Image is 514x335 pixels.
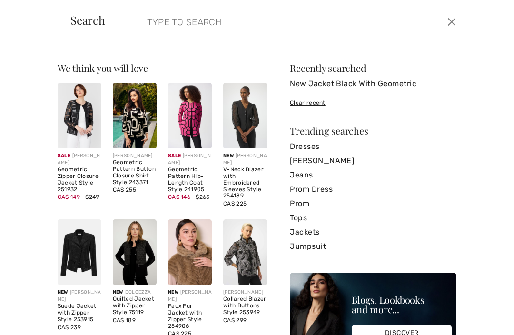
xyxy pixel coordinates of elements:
span: CA$ 146 [168,194,190,200]
span: Sale [58,153,70,158]
a: New Jacket Black With Geometric [290,77,456,91]
span: $249 [85,194,99,200]
div: [PERSON_NAME] [58,152,101,167]
a: Dresses [290,139,456,154]
div: Suede Jacket with Zipper Style 253915 [58,303,101,323]
div: Geometric Zipper Closure Jacket Style 251932 [58,167,101,193]
span: CA$ 239 [58,324,81,331]
span: Sale [168,153,181,158]
div: Geometric Pattern Hip-Length Coat Style 241905 [168,167,212,193]
a: [PERSON_NAME] [290,154,456,168]
img: Geometric Zipper Closure Jacket Style 251932. Black/Black [58,83,101,148]
img: Faux Fur Jacket with Zipper Style 254906. Black [168,219,212,285]
div: DOLCEZZA [113,289,157,296]
span: Search [70,14,105,26]
span: CA$ 189 [113,317,136,324]
div: [PERSON_NAME] [168,152,212,167]
input: TYPE TO SEARCH [140,8,369,36]
span: New [113,289,123,295]
span: CA$ 299 [223,317,247,324]
div: [PERSON_NAME] [168,289,212,303]
div: Geometric Pattern Button Closure Shirt Style 243371 [113,159,157,186]
img: Geometric Pattern Button Closure Shirt Style 243371. Black/Beige [113,83,157,148]
img: Collared Blazer with Buttons Style 253949. Black/Multi [223,219,267,285]
div: Quilted Jacket with Zipper Style 75119 [113,296,157,315]
span: We think you will love [58,61,148,74]
div: Faux Fur Jacket with Zipper Style 254906 [168,303,212,329]
a: Jumpsuit [290,239,456,254]
div: Recently searched [290,63,456,73]
div: [PERSON_NAME] [113,152,157,159]
a: Prom [290,197,456,211]
div: [PERSON_NAME] [223,152,267,167]
span: New [58,289,68,295]
span: New [168,289,178,295]
span: CA$ 255 [113,187,136,193]
div: Collared Blazer with Buttons Style 253949 [223,296,267,315]
img: Quilted Jacket with Zipper Style 75119. As sample [113,219,157,285]
div: Clear recent [290,99,456,107]
div: Blogs, Lookbooks and more... [352,295,452,314]
img: Geometric Pattern Hip-Length Coat Style 241905. Black/Black [168,83,212,148]
div: [PERSON_NAME] [223,289,267,296]
a: Tops [290,211,456,225]
span: $265 [196,194,209,200]
a: Prom Dress [290,182,456,197]
span: New [223,153,234,158]
span: CA$ 225 [223,200,247,207]
span: CA$ 149 [58,194,80,200]
a: Jeans [290,168,456,182]
div: V-Neck Blazer with Embroidered Sleeves Style 254189 [223,167,267,199]
img: Suede Jacket with Zipper Style 253915. Black [58,219,101,285]
div: Trending searches [290,126,456,136]
img: V-Neck Blazer with Embroidered Sleeves Style 254189. Black [223,83,267,148]
button: Close [445,14,459,30]
div: [PERSON_NAME] [58,289,101,303]
a: Jackets [290,225,456,239]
